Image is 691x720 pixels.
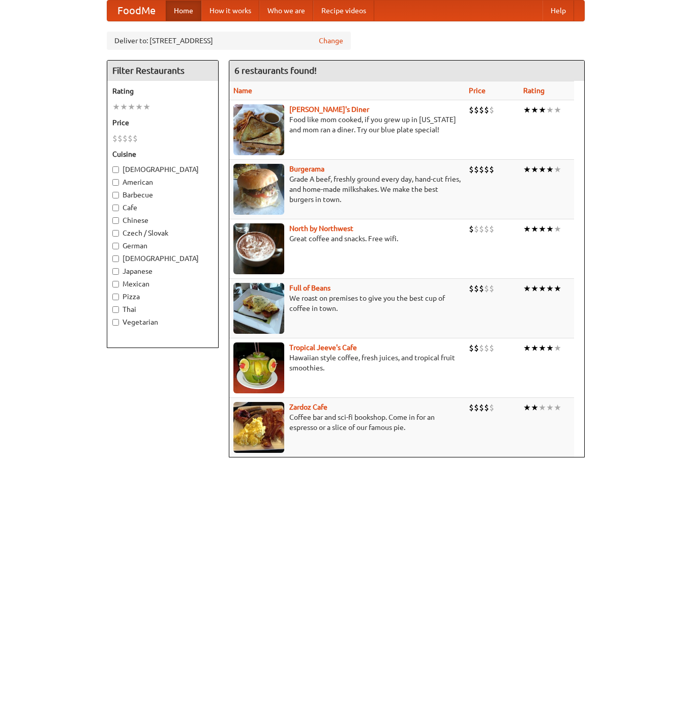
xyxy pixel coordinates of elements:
[289,224,353,233] a: North by Northwest
[523,342,531,354] li: ★
[474,342,479,354] li: $
[112,279,213,289] label: Mexican
[523,283,531,294] li: ★
[112,179,119,186] input: American
[474,164,479,175] li: $
[469,87,486,95] a: Price
[289,165,324,173] a: Burgerama
[489,223,494,235] li: $
[546,283,554,294] li: ★
[484,223,489,235] li: $
[538,104,546,116] li: ★
[479,164,484,175] li: $
[123,133,128,144] li: $
[484,342,489,354] li: $
[489,283,494,294] li: $
[531,342,538,354] li: ★
[474,104,479,116] li: $
[479,402,484,413] li: $
[538,164,546,175] li: ★
[112,205,119,211] input: Cafe
[523,164,531,175] li: ★
[128,101,135,112] li: ★
[143,101,151,112] li: ★
[523,87,545,95] a: Rating
[469,164,474,175] li: $
[313,1,374,21] a: Recipe videos
[523,223,531,235] li: ★
[112,253,213,264] label: [DEMOGRAPHIC_DATA]
[107,32,351,50] div: Deliver to: [STREET_ADDRESS]
[112,133,117,144] li: $
[289,284,331,292] a: Full of Beans
[112,86,213,96] h5: Rating
[531,164,538,175] li: ★
[112,166,119,173] input: [DEMOGRAPHIC_DATA]
[531,283,538,294] li: ★
[233,293,461,313] p: We roast on premises to give you the best cup of coffee in town.
[201,1,259,21] a: How it works
[112,177,213,187] label: American
[489,402,494,413] li: $
[259,1,313,21] a: Who we are
[474,402,479,413] li: $
[112,268,119,275] input: Japanese
[233,283,284,334] img: beans.jpg
[479,104,484,116] li: $
[489,342,494,354] li: $
[484,402,489,413] li: $
[112,217,119,224] input: Chinese
[112,118,213,128] h5: Price
[112,164,213,175] label: [DEMOGRAPHIC_DATA]
[469,104,474,116] li: $
[289,343,357,352] a: Tropical Jeeve's Cafe
[489,164,494,175] li: $
[469,402,474,413] li: $
[233,174,461,205] p: Grade A beef, freshly ground every day, hand-cut fries, and home-made milkshakes. We make the bes...
[117,133,123,144] li: $
[554,283,561,294] li: ★
[538,223,546,235] li: ★
[233,104,284,155] img: sallys.jpg
[531,223,538,235] li: ★
[233,234,461,244] p: Great coffee and snacks. Free wifi.
[489,104,494,116] li: $
[289,105,369,113] a: [PERSON_NAME]'s Diner
[484,164,489,175] li: $
[112,203,213,213] label: Cafe
[474,223,479,235] li: $
[554,402,561,413] li: ★
[112,319,119,326] input: Vegetarian
[112,241,213,251] label: German
[233,164,284,215] img: burgerama.jpg
[523,104,531,116] li: ★
[319,36,343,46] a: Change
[112,317,213,327] label: Vegetarian
[233,353,461,373] p: Hawaiian style coffee, fresh juices, and tropical fruit smoothies.
[484,283,489,294] li: $
[135,101,143,112] li: ★
[554,342,561,354] li: ★
[112,149,213,159] h5: Cuisine
[112,292,213,302] label: Pizza
[112,281,119,287] input: Mexican
[233,412,461,433] p: Coffee bar and sci-fi bookshop. Come in for an espresso or a slice of our famous pie.
[479,283,484,294] li: $
[523,402,531,413] li: ★
[112,215,213,225] label: Chinese
[234,66,317,75] ng-pluralize: 6 restaurants found!
[128,133,133,144] li: $
[479,342,484,354] li: $
[112,266,213,276] label: Japanese
[538,283,546,294] li: ★
[107,1,166,21] a: FoodMe
[120,101,128,112] li: ★
[112,190,213,200] label: Barbecue
[469,223,474,235] li: $
[554,223,561,235] li: ★
[546,402,554,413] li: ★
